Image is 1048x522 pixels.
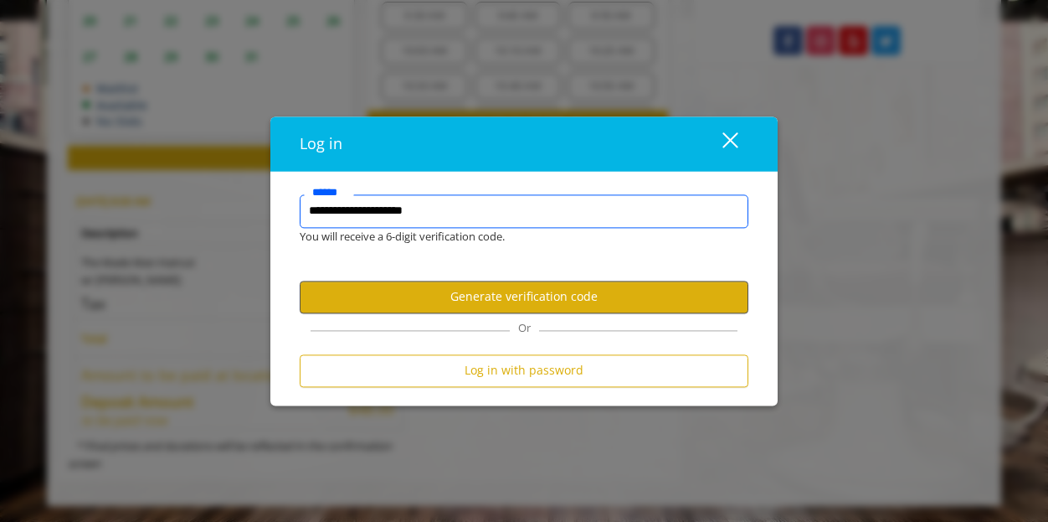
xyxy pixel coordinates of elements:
div: You will receive a 6-digit verification code. [287,228,736,245]
button: close dialog [691,127,748,161]
button: Log in with password [300,354,748,387]
span: Log in [300,133,342,153]
button: Generate verification code [300,281,748,313]
span: Or [510,320,539,335]
div: close dialog [703,132,737,157]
